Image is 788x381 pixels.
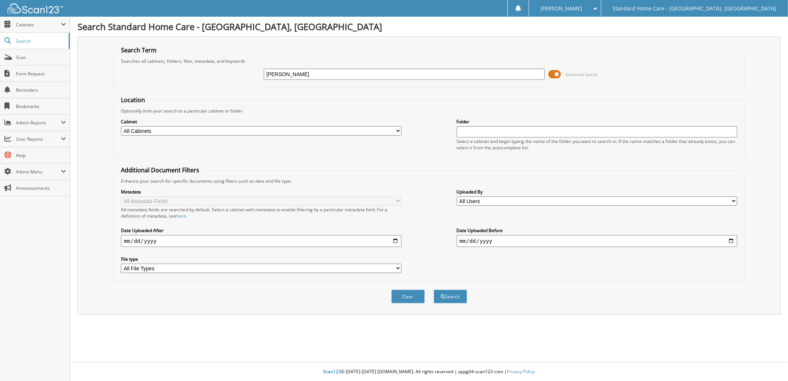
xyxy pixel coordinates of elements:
span: Reminders [16,87,66,93]
span: Standard Home Care - [GEOGRAPHIC_DATA], [GEOGRAPHIC_DATA] [613,6,776,11]
label: Date Uploaded After [121,227,402,234]
span: Search [16,38,65,44]
span: Cabinets [16,22,61,28]
div: Select a cabinet and begin typing the name of the folder you want to search in. If the name match... [457,138,738,151]
label: Cabinet [121,118,402,125]
button: Search [434,290,467,303]
div: © [DATE]-[DATE] [DOMAIN_NAME]. All rights reserved | appg04-scan123-com | [70,363,788,381]
span: Scan [16,54,66,61]
span: Help [16,152,66,159]
input: start [121,235,402,247]
a: Privacy Policy [507,368,535,375]
div: Searches all cabinets, folders, files, metadata, and keywords [117,58,741,64]
label: File type [121,256,402,262]
span: User Reports [16,136,61,142]
label: Metadata [121,189,402,195]
h1: Search Standard Home Care - [GEOGRAPHIC_DATA], [GEOGRAPHIC_DATA] [78,20,781,33]
legend: Additional Document Filters [117,166,203,174]
button: Clear [391,290,425,303]
span: Form Request [16,71,66,77]
label: Uploaded By [457,189,738,195]
input: end [457,235,738,247]
iframe: Chat Widget [751,345,788,381]
span: Admin Reports [16,120,61,126]
div: Enhance your search for specific documents using filters such as date and file type. [117,178,741,184]
span: Advanced Search [565,72,598,77]
img: scan123-logo-white.svg [7,3,63,13]
span: Admin Menu [16,169,61,175]
span: [PERSON_NAME] [541,6,582,11]
div: Optionally limit your search to a particular cabinet or folder [117,108,741,114]
legend: Location [117,96,149,104]
a: here [176,213,186,219]
legend: Search Term [117,46,160,54]
span: Announcements [16,185,66,191]
label: Folder [457,118,738,125]
label: Date Uploaded Before [457,227,738,234]
span: Scan123 [324,368,341,375]
div: All metadata fields are searched by default. Select a cabinet with metadata to enable filtering b... [121,206,402,219]
span: Bookmarks [16,103,66,110]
